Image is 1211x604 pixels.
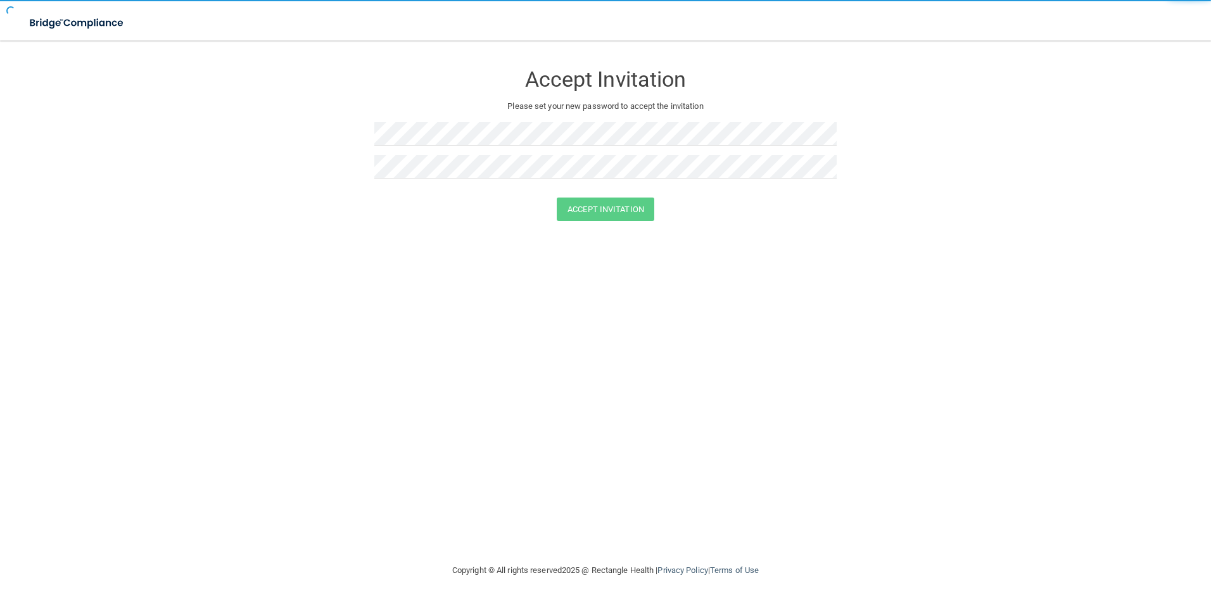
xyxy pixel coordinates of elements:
h3: Accept Invitation [374,68,837,91]
div: Copyright © All rights reserved 2025 @ Rectangle Health | | [374,550,837,591]
a: Terms of Use [710,565,759,575]
p: Please set your new password to accept the invitation [384,99,827,114]
button: Accept Invitation [557,198,654,221]
a: Privacy Policy [657,565,707,575]
img: bridge_compliance_login_screen.278c3ca4.svg [19,10,136,36]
